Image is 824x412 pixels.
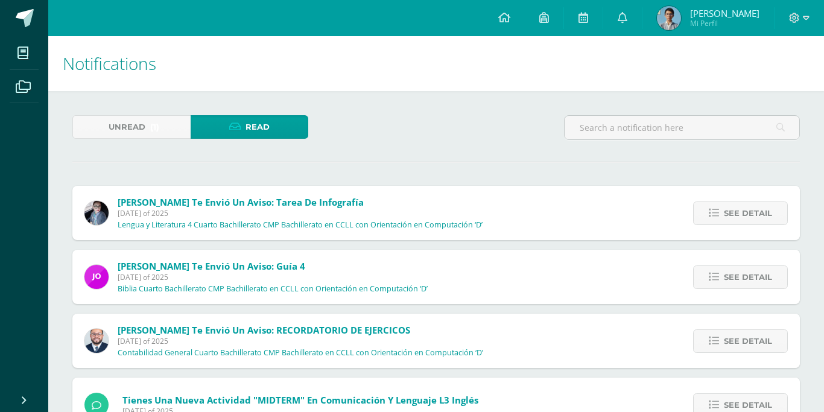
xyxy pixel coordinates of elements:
span: Mi Perfil [690,18,759,28]
img: 6614adf7432e56e5c9e182f11abb21f1.png [84,265,109,289]
img: 702136d6d401d1cd4ce1c6f6778c2e49.png [84,201,109,225]
p: Contabilidad General Cuarto Bachillerato CMP Bachillerato en CCLL con Orientación en Computación ‘D’ [118,348,483,358]
img: 44a5dc3befe128f8c1d49001de6fe046.png [657,6,681,30]
span: Tienes una nueva actividad "MIDTERM" En Comunicación y Lenguaje L3 Inglés [122,394,478,406]
a: Unread(1) [72,115,191,139]
img: eaa624bfc361f5d4e8a554d75d1a3cf6.png [84,329,109,353]
span: [DATE] of 2025 [118,208,483,218]
span: (1) [150,116,159,138]
a: Read [191,115,309,139]
p: Biblia Cuarto Bachillerato CMP Bachillerato en CCLL con Orientación en Computación ‘D’ [118,284,428,294]
span: Read [246,116,270,138]
span: See detail [724,202,772,224]
span: [PERSON_NAME] [690,7,759,19]
span: See detail [724,266,772,288]
span: [DATE] of 2025 [118,336,483,346]
span: [PERSON_NAME] te envió un aviso: RECORDATORIO DE EJERCICOS [118,324,410,336]
span: [PERSON_NAME] te envió un aviso: Guía 4 [118,260,305,272]
span: Notifications [63,52,156,75]
span: Unread [109,116,145,138]
span: See detail [724,330,772,352]
span: [PERSON_NAME] te envió un aviso: Tarea de Infografía [118,196,364,208]
input: Search a notification here [565,116,799,139]
p: Lengua y Literatura 4 Cuarto Bachillerato CMP Bachillerato en CCLL con Orientación en Computación... [118,220,483,230]
span: [DATE] of 2025 [118,272,428,282]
